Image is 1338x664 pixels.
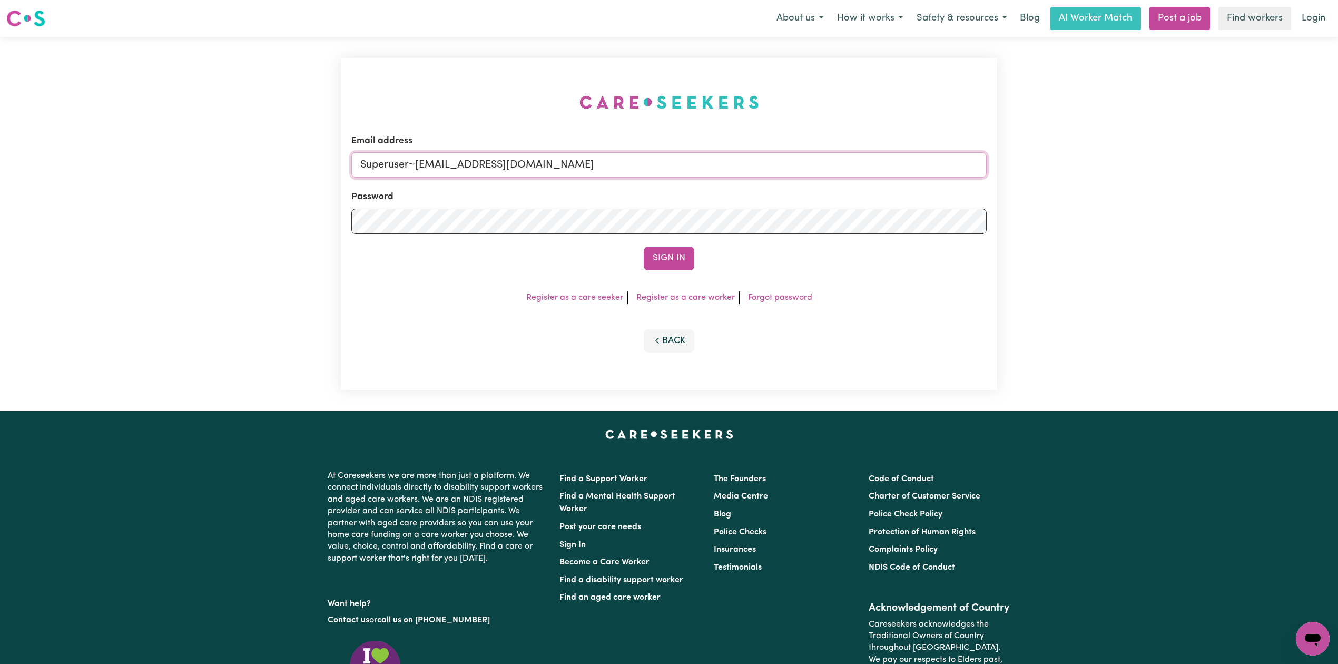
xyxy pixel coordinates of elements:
a: Charter of Customer Service [869,492,980,501]
a: The Founders [714,475,766,483]
a: Forgot password [748,294,812,302]
a: NDIS Code of Conduct [869,563,955,572]
a: Post a job [1149,7,1210,30]
iframe: Button to launch messaging window [1296,622,1330,656]
h2: Acknowledgement of Country [869,602,1010,614]
input: Email address [351,152,987,178]
p: At Careseekers we are more than just a platform. We connect individuals directly to disability su... [328,466,547,569]
a: Testimonials [714,563,762,572]
a: Complaints Policy [869,545,938,554]
a: Find workers [1218,7,1291,30]
button: How it works [830,7,910,30]
button: Safety & resources [910,7,1014,30]
a: Find a Mental Health Support Worker [559,492,675,513]
a: AI Worker Match [1050,7,1141,30]
img: Careseekers logo [6,9,45,28]
button: Back [644,329,694,353]
button: About us [770,7,830,30]
a: Register as a care seeker [526,294,623,302]
a: Careseekers home page [605,430,733,438]
a: Sign In [559,541,586,549]
a: Register as a care worker [636,294,735,302]
a: Find a Support Worker [559,475,647,483]
a: Police Checks [714,528,766,536]
p: or [328,610,547,630]
a: Careseekers logo [6,6,45,31]
a: Protection of Human Rights [869,528,976,536]
label: Email address [351,134,412,148]
a: Find an aged care worker [559,593,661,602]
a: call us on [PHONE_NUMBER] [377,616,490,624]
a: Insurances [714,545,756,554]
a: Login [1295,7,1332,30]
label: Password [351,190,393,204]
a: Code of Conduct [869,475,934,483]
a: Media Centre [714,492,768,501]
a: Become a Care Worker [559,558,650,567]
a: Find a disability support worker [559,576,683,584]
p: Want help? [328,594,547,610]
a: Contact us [328,616,369,624]
a: Post your care needs [559,523,641,531]
a: Blog [714,510,731,519]
a: Police Check Policy [869,510,942,519]
button: Sign In [644,247,694,270]
a: Blog [1014,7,1046,30]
